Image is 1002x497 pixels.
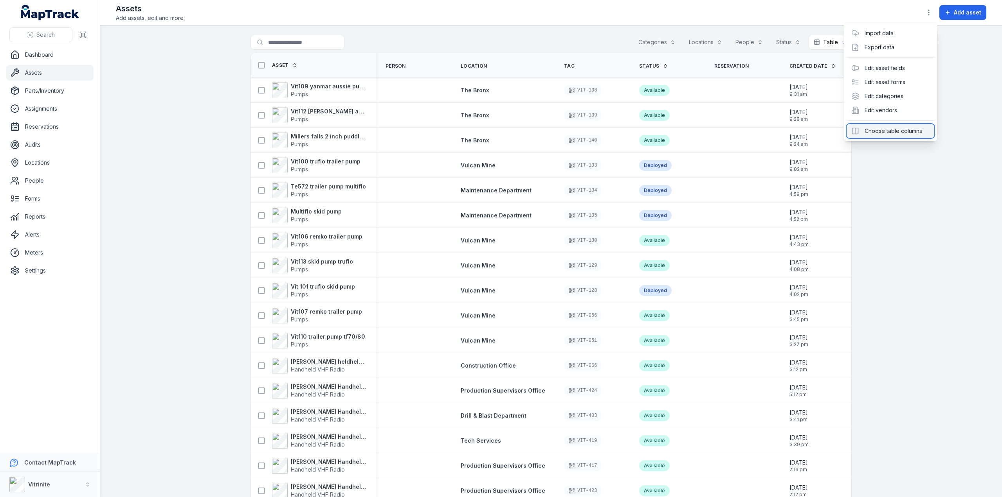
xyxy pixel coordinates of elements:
[847,124,934,138] div: Choose table columns
[865,29,894,37] a: Import data
[847,103,934,117] div: Edit vendors
[847,89,934,103] div: Edit categories
[847,61,934,75] div: Edit asset fields
[847,40,934,54] div: Export data
[847,75,934,89] div: Edit asset forms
